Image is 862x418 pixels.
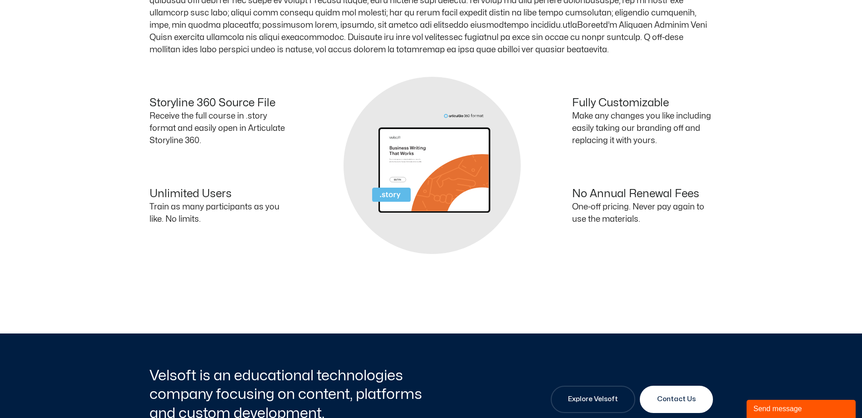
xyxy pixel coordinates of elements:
[572,110,713,147] p: Make any changes you like including easily taking our branding off and replacing it with yours.
[568,394,618,405] span: Explore Velsoft
[551,386,635,413] a: Explore Velsoft
[149,97,290,110] h4: Storyline 360 Source File
[149,201,290,225] p: Train as many participants as you like. No limits.
[149,110,290,147] p: Receive the full course in .story format and easily open in Articulate Storyline 360.
[657,394,696,405] span: Contact Us
[572,201,713,225] p: One-off pricing. Never pay again to use the materials.
[640,386,713,413] a: Contact Us
[572,188,713,201] h4: No Annual Renewal Fees
[747,398,857,418] iframe: chat widget
[572,97,713,110] h4: Fully Customizable
[149,188,290,201] h4: Unlimited Users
